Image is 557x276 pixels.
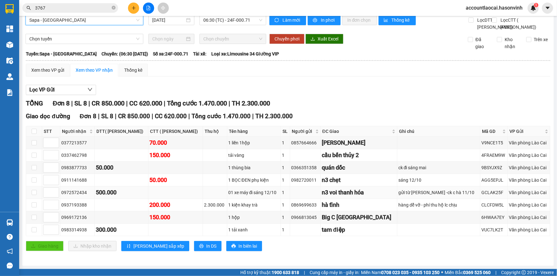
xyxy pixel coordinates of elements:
img: dashboard-icon [6,25,13,32]
div: Xem theo VP gửi [31,67,64,74]
button: syncLàm mới [269,15,306,25]
span: CC 620.000 [155,113,187,120]
th: SL [281,126,290,137]
span: | [188,113,190,120]
span: caret-down [545,5,551,11]
span: bar-chart [384,18,389,23]
span: close-circle [112,6,116,10]
div: 50.000 [149,176,202,185]
div: 0366351358 [291,164,320,171]
span: | [252,113,254,120]
span: Kho nhận [502,36,521,50]
span: | [152,113,153,120]
div: 9BSYJX9Z [481,164,507,171]
td: AGG5EPJL [480,174,508,186]
div: Văn phòng Lào Cai [509,189,549,196]
td: Văn phòng Lào Cai [508,174,550,186]
div: 1 [282,201,289,208]
input: Chọn ngày [152,35,185,42]
img: warehouse-icon [6,73,13,80]
div: 0377213577 [61,139,94,146]
th: Thu hộ [203,126,227,137]
div: 1 [282,177,289,184]
td: VUC7LK2T [480,224,508,236]
span: aim [161,6,165,10]
div: 0983877733 [61,164,94,171]
div: Văn phòng Lào Cai [509,152,549,159]
span: close-circle [112,5,116,11]
button: printerIn phơi [308,15,341,25]
span: down [87,87,93,92]
span: ⚪️ [441,271,443,274]
span: search [26,6,31,10]
span: | [304,269,305,276]
div: Văn phòng Lào Cai [509,201,549,208]
td: Văn phòng Lào Cai [508,211,550,224]
div: VUC7LK2T [481,226,507,233]
td: Văn phòng Lào Cai [508,149,550,162]
div: n3 chẹt [322,176,396,185]
span: Mã GD [482,128,501,135]
span: TH 2.300.000 [232,99,270,107]
th: DTT( [PERSON_NAME]) [95,126,148,137]
div: V9NCE1T5 [481,139,507,146]
span: Giao dọc đường [26,113,70,120]
span: Lọc CTT ( [PERSON_NAME]) [498,17,537,31]
div: 500.000 [96,188,147,197]
div: 0911141688 [61,177,94,184]
div: tam điệp [322,225,396,234]
span: SL 8 [101,113,113,120]
span: | [126,99,128,107]
button: aim [158,3,169,14]
button: plus [128,3,139,14]
td: V9NCE1T5 [480,137,508,149]
div: [PERSON_NAME] [322,138,396,147]
span: Hỗ trợ kỹ thuật: [240,269,299,276]
span: Làm mới [282,17,301,24]
span: CR 850.000 [118,113,150,120]
span: TH 2.300.000 [255,113,293,120]
div: Thống kê [124,67,142,74]
div: 150.000 [149,151,202,160]
div: quán dốc [322,163,396,172]
td: 6HWAA7EY [480,211,508,224]
span: printer [231,244,236,249]
span: copyright [522,270,526,275]
div: n3 voi thanh hóa [322,188,396,197]
span: CR 850.000 [92,99,124,107]
div: 0969172136 [61,214,94,221]
span: file-add [146,6,151,10]
strong: 0708 023 035 - 0935 103 250 [381,270,440,275]
span: | [495,269,496,276]
span: TỔNG [26,99,43,107]
sup: 1 [534,3,538,7]
div: Văn phòng Lào Cai [509,226,549,233]
span: accountlaocai.hasonvinh [461,4,528,12]
div: 1 [282,164,289,171]
div: 0937193388 [61,201,94,208]
img: warehouse-icon [6,41,13,48]
span: Tài xế: [193,50,207,57]
span: download [311,37,315,42]
span: Tổng cước 1.470.000 [192,113,251,120]
span: Xuất Excel [318,35,338,42]
span: Lọc DTT( [PERSON_NAME]) [475,17,514,31]
button: sort-ascending[PERSON_NAME] sắp xếp [121,241,189,251]
img: icon-new-feature [531,5,536,11]
div: 0869699633 [291,201,320,208]
td: Văn phòng Lào Cai [508,137,550,149]
td: GCLAK25F [480,186,508,199]
div: 0972572434 [61,189,94,196]
span: | [115,113,117,120]
div: 1 [282,226,289,233]
td: CLCFDW5L [480,199,508,211]
b: Tuyến: Sapa - [GEOGRAPHIC_DATA] [26,51,97,56]
span: plus [132,6,136,10]
div: 1 liền 1hộp [228,139,280,146]
span: notification [7,248,13,254]
button: Chuyển phơi [269,34,305,44]
span: Thống kê [392,17,411,24]
td: Văn phòng Lào Cai [508,186,550,199]
div: 01 xe máy đi sáng 12/10 [228,189,280,196]
input: 12/10/2025 [152,17,185,24]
